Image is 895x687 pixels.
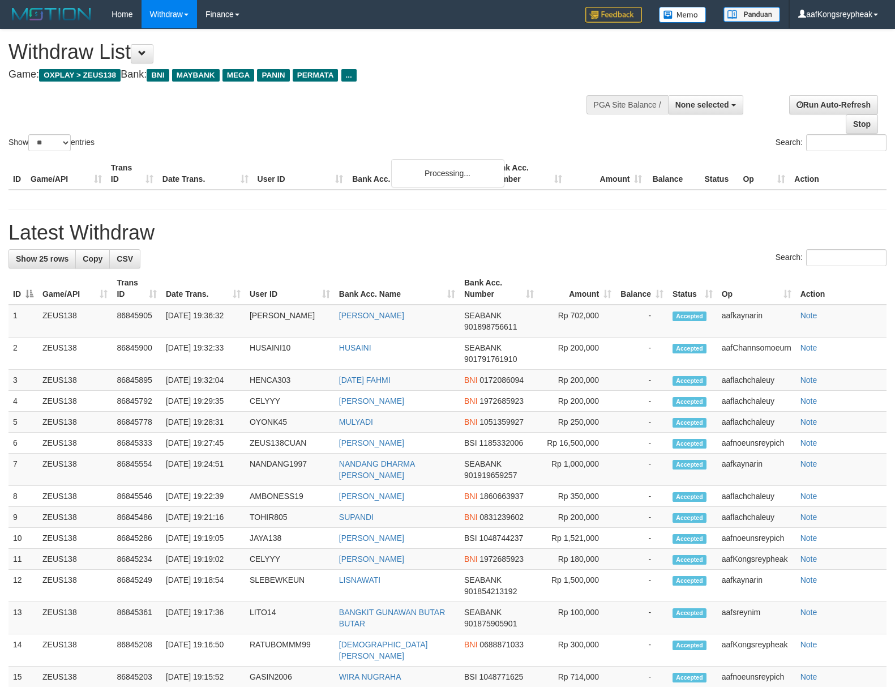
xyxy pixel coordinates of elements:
[460,272,538,305] th: Bank Acc. Number: activate to sort column ascending
[339,343,371,352] a: HUSAINI
[245,570,335,602] td: SLEBEWKEUN
[39,69,121,82] span: OXPLAY > ZEUS138
[789,95,878,114] a: Run Auto-Refresh
[222,69,255,82] span: MEGA
[800,492,817,501] a: Note
[8,634,38,667] td: 14
[112,507,161,528] td: 86845486
[616,272,668,305] th: Balance: activate to sort column ascending
[800,438,817,447] a: Note
[616,486,668,507] td: -
[8,507,38,528] td: 9
[38,338,112,370] td: ZEUS138
[464,554,477,564] span: BNI
[38,528,112,549] td: ZEUS138
[538,338,616,370] td: Rp 200,000
[339,575,380,584] a: LISNAWATI
[464,343,502,352] span: SEABANK
[38,634,112,667] td: ZEUS138
[464,640,477,649] span: BNI
[717,412,796,433] td: aaflachchaleuy
[464,575,502,584] span: SEABANK
[479,640,524,649] span: Copy 0688871033 to clipboard
[846,114,878,134] a: Stop
[8,486,38,507] td: 8
[800,417,817,426] a: Note
[673,576,706,586] span: Accepted
[567,157,647,190] th: Amount
[161,412,245,433] td: [DATE] 19:28:31
[8,249,76,268] a: Show 25 rows
[776,249,887,266] label: Search:
[585,7,642,23] img: Feedback.jpg
[538,305,616,338] td: Rp 702,000
[616,454,668,486] td: -
[38,272,112,305] th: Game/API: activate to sort column ascending
[112,570,161,602] td: 86845249
[538,634,616,667] td: Rp 300,000
[717,391,796,412] td: aaflachchaleuy
[616,602,668,634] td: -
[464,375,477,385] span: BNI
[464,322,517,331] span: Copy 901898756611 to clipboard
[479,554,524,564] span: Copy 1972685923 to clipboard
[8,549,38,570] td: 11
[8,157,26,190] th: ID
[673,641,706,650] span: Accepted
[245,433,335,454] td: ZEUS138CUAN
[717,272,796,305] th: Op: activate to sort column ascending
[673,492,706,502] span: Accepted
[161,338,245,370] td: [DATE] 19:32:33
[257,69,289,82] span: PANIN
[161,634,245,667] td: [DATE] 19:16:50
[616,433,668,454] td: -
[675,100,729,109] span: None selected
[538,602,616,634] td: Rp 100,000
[245,370,335,391] td: HENCA303
[245,338,335,370] td: HUSAINI10
[538,272,616,305] th: Amount: activate to sort column ascending
[800,608,817,617] a: Note
[586,95,668,114] div: PGA Site Balance /
[616,305,668,338] td: -
[673,673,706,682] span: Accepted
[245,528,335,549] td: JAYA138
[538,507,616,528] td: Rp 200,000
[673,439,706,449] span: Accepted
[659,7,706,23] img: Button%20Memo.svg
[161,391,245,412] td: [DATE] 19:29:35
[800,375,817,385] a: Note
[339,513,374,522] a: SUPANDI
[790,157,887,190] th: Action
[800,396,817,406] a: Note
[464,438,477,447] span: BSI
[8,41,585,63] h1: Withdraw List
[112,338,161,370] td: 86845900
[668,272,717,305] th: Status: activate to sort column ascending
[245,549,335,570] td: CELYYY
[245,391,335,412] td: CELYYY
[717,634,796,667] td: aafKongsreypheak
[479,375,524,385] span: Copy 0172086094 to clipboard
[717,549,796,570] td: aafKongsreypheak
[8,370,38,391] td: 3
[161,507,245,528] td: [DATE] 19:21:16
[112,305,161,338] td: 86845905
[16,254,68,263] span: Show 25 rows
[464,534,477,543] span: BSI
[464,608,502,617] span: SEABANK
[673,608,706,618] span: Accepted
[38,454,112,486] td: ZEUS138
[8,272,38,305] th: ID: activate to sort column descending
[464,471,517,480] span: Copy 901919659257 to clipboard
[673,513,706,523] span: Accepted
[161,549,245,570] td: [DATE] 19:19:02
[800,640,817,649] a: Note
[479,438,523,447] span: Copy 1185332006 to clipboard
[245,305,335,338] td: [PERSON_NAME]
[339,311,404,320] a: [PERSON_NAME]
[464,587,517,596] span: Copy 901854213192 to clipboard
[479,513,524,522] span: Copy 0831239602 to clipboard
[245,602,335,634] td: LITO14
[75,249,110,268] a: Copy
